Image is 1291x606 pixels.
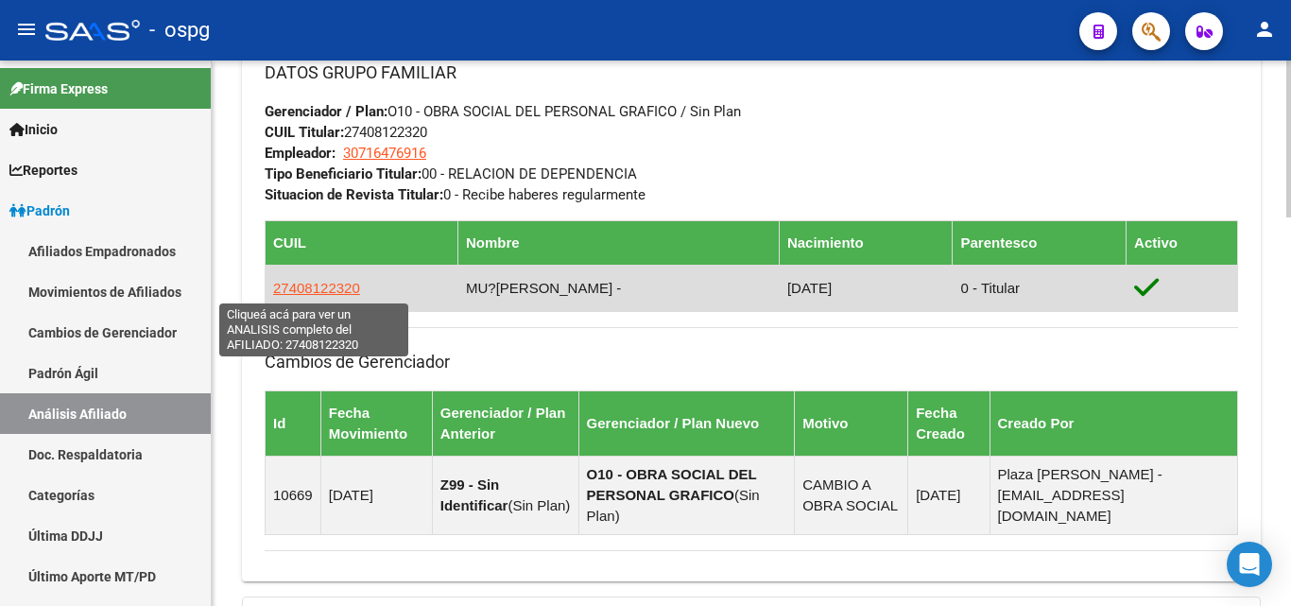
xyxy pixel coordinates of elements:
strong: Tipo Beneficiario Titular: [265,165,422,182]
th: Fecha Creado [908,390,990,456]
mat-icon: person [1253,18,1276,41]
span: 00 - RELACION DE DEPENDENCIA [265,165,637,182]
span: - ospg [149,9,210,51]
span: Firma Express [9,78,108,99]
span: 27408122320 [273,280,360,296]
span: 30716476916 [343,145,426,162]
span: O10 - OBRA SOCIAL DEL PERSONAL GRAFICO / Sin Plan [265,103,741,120]
strong: Gerenciador / Plan: [265,103,387,120]
span: Inicio [9,119,58,140]
strong: CUIL Titular: [265,124,344,141]
strong: Situacion de Revista Titular: [265,186,443,203]
span: Sin Plan [587,487,760,524]
th: Gerenciador / Plan Nuevo [578,390,795,456]
th: Nacimiento [779,220,953,265]
td: ( ) [432,456,578,534]
th: CUIL [266,220,458,265]
th: Fecha Movimiento [320,390,432,456]
td: [DATE] [779,265,953,311]
mat-icon: menu [15,18,38,41]
td: Plaza [PERSON_NAME] - [EMAIL_ADDRESS][DOMAIN_NAME] [990,456,1237,534]
td: MU?[PERSON_NAME] - [458,265,780,311]
span: Reportes [9,160,77,181]
th: Parentesco [953,220,1127,265]
th: Activo [1127,220,1238,265]
strong: Empleador: [265,145,336,162]
span: 27408122320 [265,124,427,141]
span: 0 - Recibe haberes regularmente [265,186,645,203]
span: Sin Plan [512,497,565,513]
div: Open Intercom Messenger [1227,542,1272,587]
span: Padrón [9,200,70,221]
h3: DATOS GRUPO FAMILIAR [265,60,1238,86]
td: ( ) [578,456,795,534]
td: CAMBIO A OBRA SOCIAL [795,456,908,534]
strong: O10 - OBRA SOCIAL DEL PERSONAL GRAFICO [587,466,757,503]
th: Nombre [458,220,780,265]
td: 0 - Titular [953,265,1127,311]
strong: Z99 - Sin Identificar [440,476,508,513]
th: Id [266,390,321,456]
th: Motivo [795,390,908,456]
td: [DATE] [908,456,990,534]
td: [DATE] [320,456,432,534]
td: 10669 [266,456,321,534]
th: Gerenciador / Plan Anterior [432,390,578,456]
th: Creado Por [990,390,1237,456]
h3: Cambios de Gerenciador [265,349,1238,375]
